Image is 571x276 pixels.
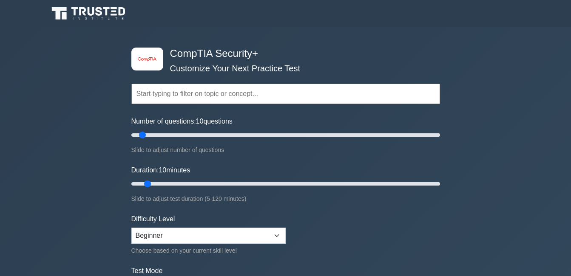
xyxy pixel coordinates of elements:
label: Difficulty Level [131,214,175,224]
div: Slide to adjust number of questions [131,145,440,155]
div: Slide to adjust test duration (5-120 minutes) [131,194,440,204]
input: Start typing to filter on topic or concept... [131,84,440,104]
span: 10 [196,118,204,125]
span: 10 [159,166,166,174]
div: Choose based on your current skill level [131,245,286,256]
label: Test Mode [131,266,440,276]
label: Number of questions: questions [131,116,233,127]
label: Duration: minutes [131,165,190,175]
h4: CompTIA Security+ [167,48,398,60]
